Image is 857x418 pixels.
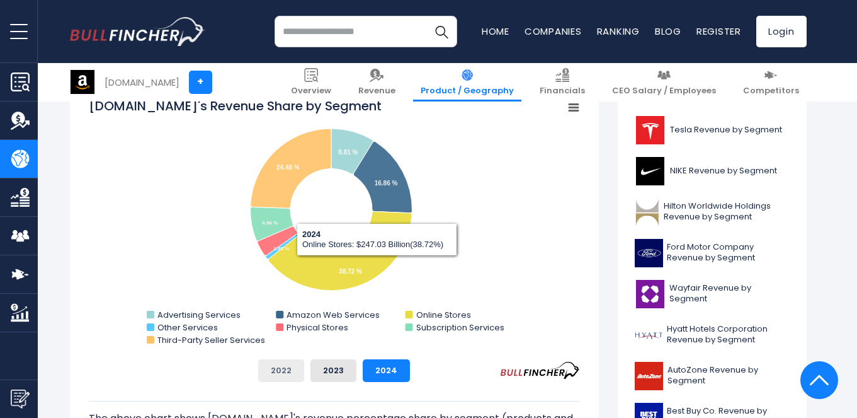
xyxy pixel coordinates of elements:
img: H logo [635,321,663,349]
p: Related [627,92,797,103]
span: NIKE Revenue by Segment [670,166,777,177]
text: Third-Party Seller Services [157,334,265,346]
img: F logo [635,239,663,267]
a: Revenue [351,63,403,102]
span: Hyatt Hotels Corporation Revenue by Segment [667,324,790,345]
a: Product / Geography [413,63,521,102]
a: Hyatt Hotels Corporation Revenue by Segment [627,318,797,352]
a: Home [482,25,509,38]
span: AutoZone Revenue by Segment [667,365,789,386]
span: Hilton Worldwide Holdings Revenue by Segment [664,201,789,223]
span: Financials [540,86,585,96]
a: Ford Motor Company Revenue by Segment [627,236,797,270]
span: Revenue [358,86,395,96]
tspan: 38.72 % [339,268,362,275]
a: Ranking [597,25,640,38]
a: NIKE Revenue by Segment [627,154,797,189]
text: Other Services [157,322,218,334]
img: bullfincher logo [70,17,205,46]
tspan: 0.85 % [273,246,289,252]
a: Overview [283,63,339,102]
button: Search [426,16,457,47]
a: Wayfair Revenue by Segment [627,277,797,311]
span: Overview [291,86,331,96]
svg: Amazon.com's Revenue Share by Segment [89,97,580,349]
img: AMZN logo [71,70,94,94]
span: CEO Salary / Employees [612,86,716,96]
tspan: 8.81 % [338,149,358,156]
a: Hilton Worldwide Holdings Revenue by Segment [627,195,797,229]
span: Ford Motor Company Revenue by Segment [667,242,790,264]
text: Physical Stores [287,322,348,334]
tspan: 6.96 % [262,220,278,226]
text: Online Stores [416,309,470,321]
button: 2022 [258,359,304,382]
a: Register [696,25,741,38]
span: Product / Geography [421,86,514,96]
text: Amazon Web Services [287,309,380,321]
a: Financials [532,63,593,102]
span: Wayfair Revenue by Segment [669,283,790,305]
text: Advertising Services [157,309,241,321]
a: AutoZone Revenue by Segment [627,359,797,393]
tspan: 16.86 % [374,180,397,187]
span: Competitors [743,86,799,96]
img: AZO logo [635,362,664,390]
img: TSLA logo [635,116,666,144]
a: Companies [525,25,582,38]
tspan: [DOMAIN_NAME]'s Revenue Share by Segment [89,97,382,115]
img: NKE logo [635,157,666,185]
a: Go to homepage [70,17,205,46]
button: 2023 [310,359,356,382]
a: CEO Salary / Employees [604,63,724,102]
tspan: 24.48 % [276,164,299,171]
text: Subscription Services [416,322,504,334]
a: Blog [655,25,681,38]
a: + [189,71,212,94]
a: Tesla Revenue by Segment [627,113,797,148]
a: Competitors [735,63,807,102]
img: W logo [635,280,666,308]
span: Tesla Revenue by Segment [670,125,782,136]
a: Login [756,16,807,47]
img: HLT logo [635,198,661,226]
div: [DOMAIN_NAME] [105,75,179,90]
button: 2024 [363,359,410,382]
